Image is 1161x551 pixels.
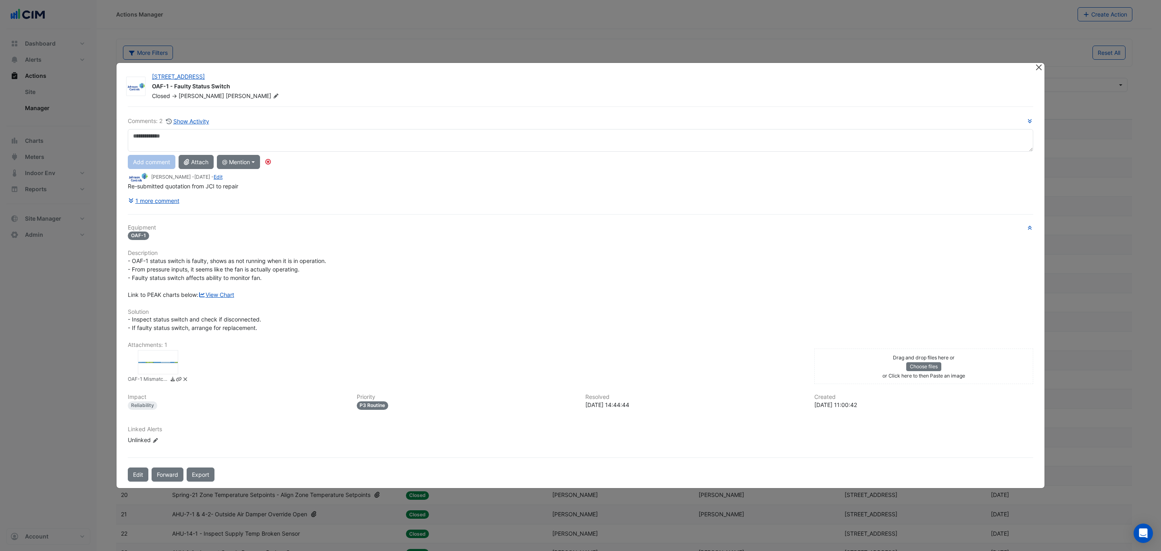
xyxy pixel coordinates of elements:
button: @ Mention [217,155,260,169]
a: Export [187,468,214,482]
h6: Equipment [128,224,1033,231]
h6: Impact [128,394,347,401]
span: -> [172,92,177,99]
div: [DATE] 11:00:42 [814,401,1034,409]
small: or Click here to then Paste an image [882,373,965,379]
h6: Linked Alerts [128,426,1033,433]
a: Copy link to clipboard [176,376,182,384]
h6: Priority [357,394,576,401]
h6: Resolved [585,394,805,401]
button: Attach [179,155,214,169]
span: Re-submitted quotation from JCI to repair [128,183,238,190]
small: Drag and drop files here or [893,355,955,361]
span: [PERSON_NAME] [226,92,281,100]
span: OAF-1 [128,232,149,240]
span: 2022-05-03 11:20:04 [194,174,210,180]
a: [STREET_ADDRESS] [152,73,205,80]
div: Comments: 2 [128,117,210,126]
a: Delete [182,376,188,384]
img: Johnson Controls [127,83,145,91]
div: Tooltip anchor [264,158,272,165]
button: Choose files [906,362,941,371]
div: [DATE] 14:44:44 [585,401,805,409]
div: OAF-1 Mismatch BMS.JPG [138,350,178,374]
small: OAF-1 Mismatch BMS.JPG [128,376,168,384]
a: Download [170,376,176,384]
h6: Description [128,250,1033,257]
span: [PERSON_NAME] [179,92,224,99]
button: 1 more comment [128,194,180,208]
button: Edit [128,468,148,482]
div: P3 Routine [357,401,389,410]
a: Edit [214,174,223,180]
button: Show Activity [166,117,210,126]
fa-icon: Edit Linked Alerts [152,437,158,443]
span: - Inspect status switch and check if disconnected. - If faulty status switch, arrange for replace... [128,316,261,331]
h6: Attachments: 1 [128,342,1033,349]
div: Open Intercom Messenger [1134,524,1153,543]
div: Reliability [128,401,157,410]
div: OAF-1 - Faulty Status Switch [152,82,1025,92]
span: Closed [152,92,170,99]
img: Johnson Controls [128,173,148,182]
small: [PERSON_NAME] - - [151,173,223,181]
div: Unlinked [128,436,225,444]
a: View Chart [198,291,234,298]
h6: Created [814,394,1034,401]
h6: Solution [128,309,1033,315]
span: - OAF-1 status switch is faulty, shows as not running when it is in operation. - From pressure in... [128,257,326,298]
button: Close [1034,63,1043,71]
button: Forward [152,468,183,482]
